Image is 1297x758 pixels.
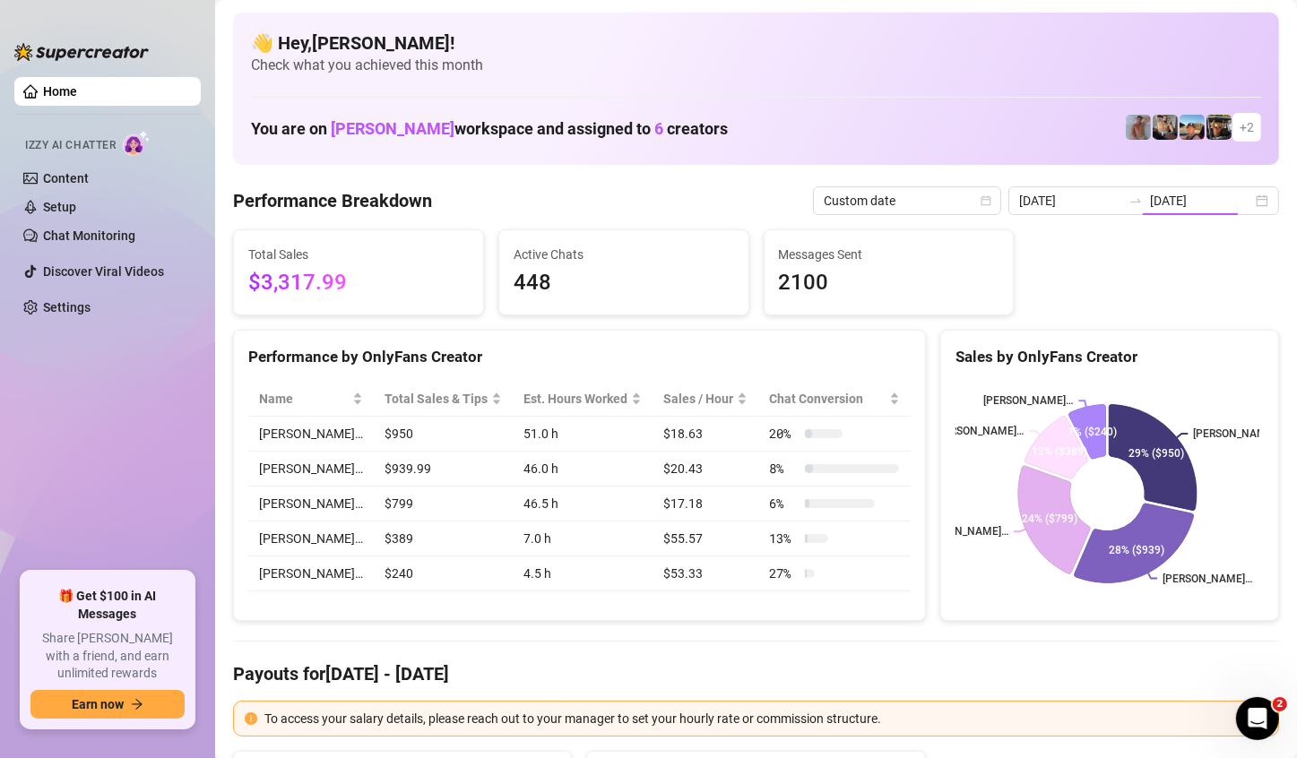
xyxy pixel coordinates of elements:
span: [PERSON_NAME] [331,119,454,138]
input: End date [1150,191,1252,211]
td: 51.0 h [513,417,653,452]
span: Share [PERSON_NAME] with a friend, and earn unlimited rewards [30,630,185,683]
span: 6 [654,119,663,138]
span: 13 % [769,529,798,548]
a: Content [43,171,89,185]
span: Earn now [72,697,124,711]
a: Chat Monitoring [43,228,135,243]
h1: You are on workspace and assigned to creators [251,119,728,139]
h4: Payouts for [DATE] - [DATE] [233,661,1279,686]
span: + 2 [1240,117,1254,137]
span: Izzy AI Chatter [25,137,116,154]
button: Earn nowarrow-right [30,690,185,719]
div: Performance by OnlyFans Creator [248,345,911,369]
span: 2 [1273,697,1287,711]
td: 46.0 h [513,452,653,487]
iframe: Intercom live chat [1236,697,1279,740]
td: 46.5 h [513,487,653,521]
span: Custom date [824,187,990,214]
img: Nathan [1206,115,1232,140]
td: $17.18 [653,487,758,521]
text: [PERSON_NAME]… [1193,427,1283,440]
span: swap-right [1128,194,1143,208]
img: Zach [1180,115,1205,140]
td: $240 [374,556,513,591]
span: Messages Sent [779,245,999,264]
td: $20.43 [653,452,758,487]
td: $389 [374,521,513,556]
span: Chat Conversion [769,389,885,409]
span: 448 [514,266,734,300]
td: $53.33 [653,556,758,591]
span: 27 % [769,564,798,583]
a: Settings [43,300,91,314]
a: Home [43,84,77,99]
img: AI Chatter [123,130,151,156]
span: 8 % [769,459,798,478]
div: To access your salary details, please reach out to your manager to set your hourly rate or commis... [264,709,1267,728]
span: 20 % [769,424,798,444]
img: Joey [1126,115,1151,140]
text: [PERSON_NAME]… [1163,573,1252,585]
span: 6 % [769,494,798,513]
td: 4.5 h [513,556,653,591]
th: Total Sales & Tips [374,382,513,417]
input: Start date [1019,191,1121,211]
th: Chat Conversion [758,382,910,417]
td: $18.63 [653,417,758,452]
span: 🎁 Get $100 in AI Messages [30,588,185,623]
span: Active Chats [514,245,734,264]
span: $3,317.99 [248,266,469,300]
img: George [1153,115,1178,140]
span: Total Sales & Tips [385,389,488,409]
text: [PERSON_NAME]… [983,395,1073,408]
td: [PERSON_NAME]… [248,487,374,521]
span: Name [259,389,349,409]
span: Sales / Hour [663,389,733,409]
td: $799 [374,487,513,521]
span: Check what you achieved this month [251,56,1261,75]
td: [PERSON_NAME]… [248,521,374,556]
td: [PERSON_NAME]… [248,452,374,487]
td: $55.57 [653,521,758,556]
text: [PERSON_NAME]… [918,526,1007,538]
text: [PERSON_NAME]… [934,425,1024,437]
span: arrow-right [131,698,143,711]
span: calendar [981,195,991,206]
span: 2100 [779,266,999,300]
a: Discover Viral Videos [43,264,164,279]
td: [PERSON_NAME]… [248,556,374,591]
a: Setup [43,200,76,214]
div: Est. Hours Worked [523,389,627,409]
h4: Performance Breakdown [233,188,432,213]
td: [PERSON_NAME]… [248,417,374,452]
th: Sales / Hour [653,382,758,417]
div: Sales by OnlyFans Creator [955,345,1264,369]
td: 7.0 h [513,521,653,556]
h4: 👋 Hey, [PERSON_NAME] ! [251,30,1261,56]
span: to [1128,194,1143,208]
img: logo-BBDzfeDw.svg [14,43,149,61]
span: exclamation-circle [245,712,257,725]
td: $950 [374,417,513,452]
td: $939.99 [374,452,513,487]
span: Total Sales [248,245,469,264]
th: Name [248,382,374,417]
